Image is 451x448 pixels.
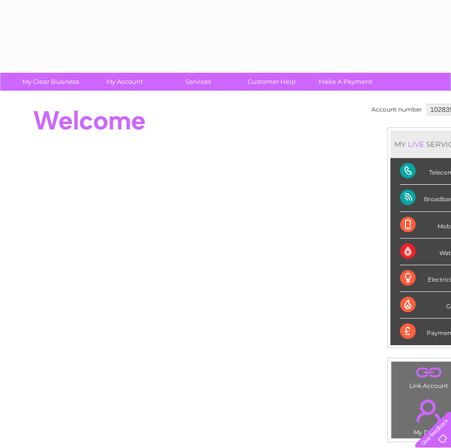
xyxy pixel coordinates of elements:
div: LIVE [406,140,426,149]
a: Services [158,73,238,91]
a: Customer Help [232,73,312,91]
a: My Clear Business [11,73,91,91]
td: Account number [369,101,424,118]
a: My Account [84,73,164,91]
a: Make A Payment [306,73,386,91]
